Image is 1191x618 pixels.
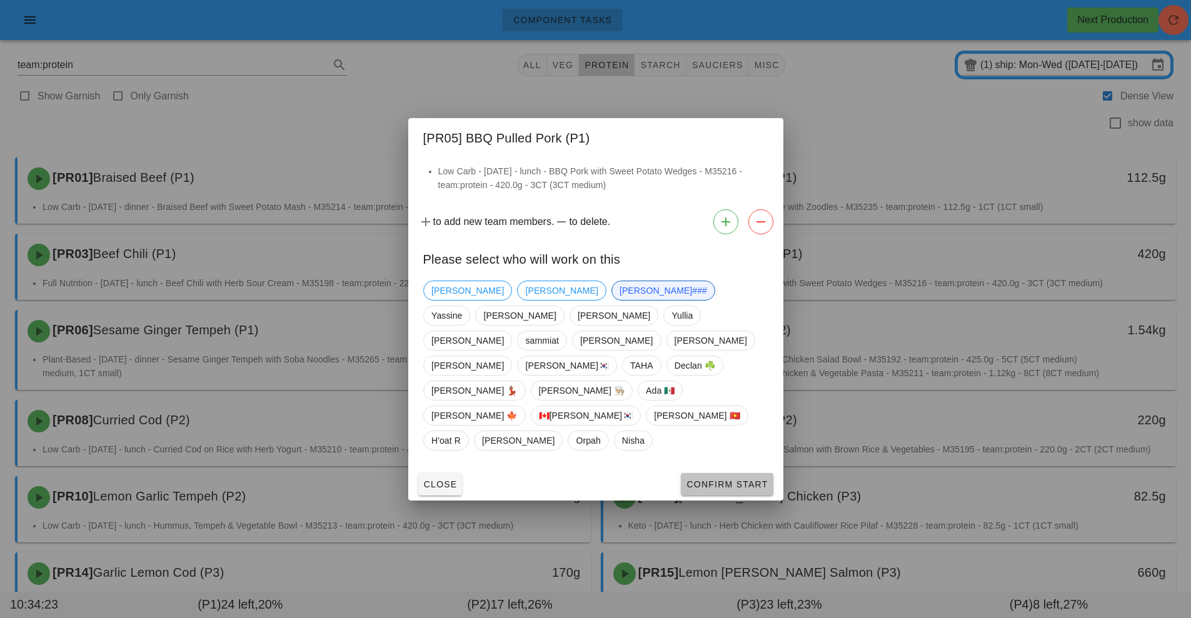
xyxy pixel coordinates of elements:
span: [PERSON_NAME] 🇻🇳 [654,406,740,425]
button: Close [418,473,463,496]
span: H'oat R [431,431,461,450]
span: Nisha [621,431,644,450]
span: [PERSON_NAME] 💃🏽 [431,381,518,400]
span: [PERSON_NAME]### [619,281,706,300]
span: [PERSON_NAME] [481,431,554,450]
span: [PERSON_NAME] [483,306,556,325]
span: Confirm Start [686,479,768,489]
span: sammiat [525,331,559,350]
span: [PERSON_NAME] [431,331,504,350]
span: TAHA [630,356,653,375]
span: Yassine [431,306,462,325]
span: [PERSON_NAME]🇰🇷 [525,356,609,375]
span: Close [423,479,458,489]
span: [PERSON_NAME] [577,306,650,325]
span: [PERSON_NAME] [580,331,653,350]
span: Yullia [671,306,693,325]
span: Ada 🇲🇽 [646,381,675,400]
span: [PERSON_NAME] [431,356,504,375]
span: [PERSON_NAME] 👨🏼‍🍳 [538,381,625,400]
span: [PERSON_NAME] [525,281,598,300]
div: Please select who will work on this [408,239,783,276]
button: Confirm Start [681,473,773,496]
span: 🇨🇦[PERSON_NAME]🇰🇷 [538,406,633,425]
div: to add new team members. to delete. [408,204,783,239]
span: [PERSON_NAME] [431,281,504,300]
li: Low Carb - [DATE] - lunch - BBQ Pork with Sweet Potato Wedges - M35216 - team:protein - 420.0g - ... [438,164,768,192]
div: [PR05] BBQ Pulled Pork (P1) [408,118,783,154]
span: Declan ☘️ [674,356,715,375]
span: Orpah [576,431,600,450]
span: [PERSON_NAME] [674,331,746,350]
span: [PERSON_NAME] 🍁 [431,406,518,425]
